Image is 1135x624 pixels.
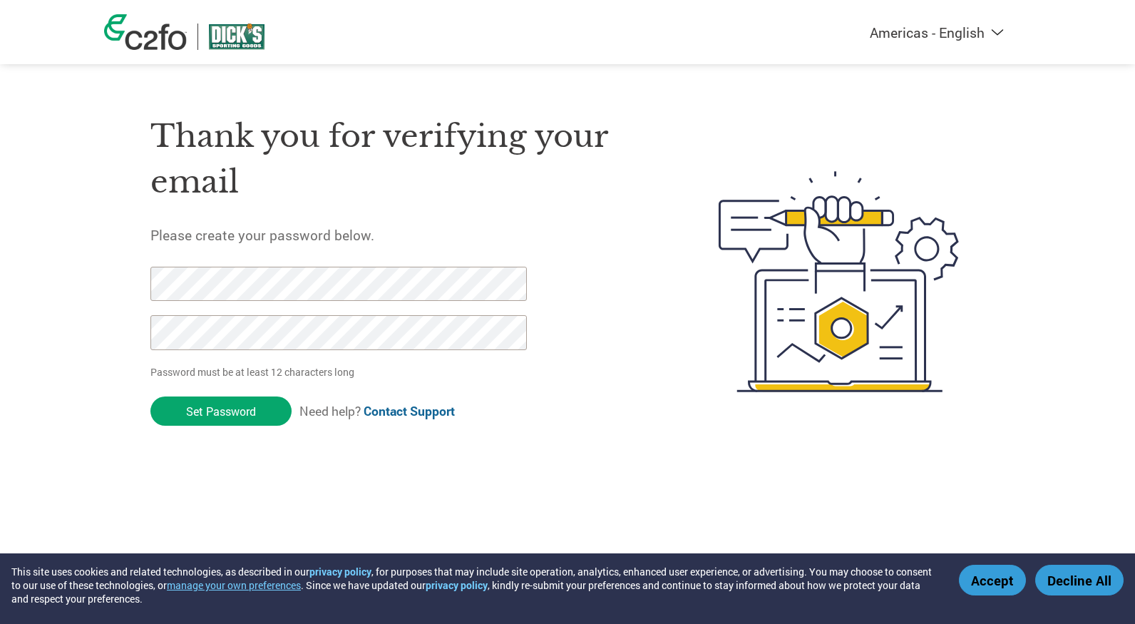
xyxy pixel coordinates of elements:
a: Contact Support [364,403,455,419]
input: Set Password [150,397,292,426]
img: c2fo logo [104,14,187,50]
div: This site uses cookies and related technologies, as described in our , for purposes that may incl... [11,565,938,605]
a: privacy policy [426,578,488,592]
img: DICK'S Sporting Goods [209,24,265,50]
img: create-password [693,93,985,471]
button: manage your own preferences [167,578,301,592]
button: Decline All [1035,565,1124,595]
p: Password must be at least 12 characters long [150,364,531,379]
h1: Thank you for verifying your email [150,113,651,205]
button: Accept [959,565,1026,595]
h5: Please create your password below. [150,226,651,244]
a: privacy policy [309,565,371,578]
span: Need help? [299,403,455,419]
